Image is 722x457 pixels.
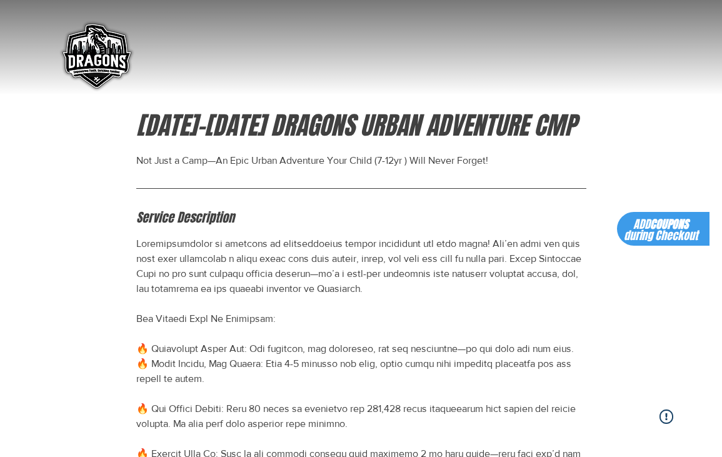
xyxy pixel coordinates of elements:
p: Not Just a Camp—An Epic Urban Adventure Your Child (7-12yr ) Will Never Forget! [136,153,576,168]
img: DRAGONS LOGO BADGE SINGAPORE.png [56,17,136,98]
h1: [DATE]-[DATE] DRAGONS URBAN ADVENTURE CMP [136,108,576,143]
h2: Service Description [136,209,586,226]
span: ADD during Checkout [624,216,698,244]
span: COUPONS [650,216,688,233]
